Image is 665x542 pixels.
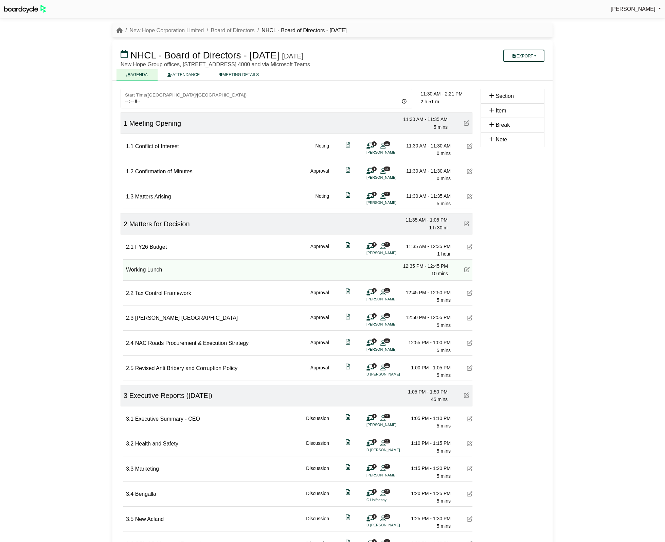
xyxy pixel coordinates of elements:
[611,6,655,12] span: [PERSON_NAME]
[420,99,439,104] span: 2 h 51 m
[384,514,390,519] span: 12
[403,314,451,321] div: 12:50 PM - 12:55 PM
[437,523,451,529] span: 5 mins
[372,439,377,443] span: 1
[366,321,417,327] li: [PERSON_NAME]
[135,516,164,522] span: New Acland
[211,28,255,33] a: Board of Directors
[126,315,133,321] span: 2.3
[384,288,390,293] span: 11
[366,371,417,377] li: D [PERSON_NAME]
[126,516,133,522] span: 3.5
[366,347,417,352] li: [PERSON_NAME]
[310,167,329,182] div: Approval
[437,473,451,479] span: 5 mins
[124,220,127,228] span: 2
[384,192,390,196] span: 11
[403,289,451,296] div: 12:45 PM - 12:50 PM
[384,338,390,343] span: 11
[366,296,417,302] li: [PERSON_NAME]
[403,490,451,497] div: 1:20 PM - 1:25 PM
[306,465,329,480] div: Discussion
[496,108,506,113] span: Item
[372,363,377,368] span: 1
[306,415,329,430] div: Discussion
[366,150,417,155] li: [PERSON_NAME]
[310,314,329,329] div: Approval
[129,220,190,228] span: Matters for Decision
[384,167,390,171] span: 11
[366,422,417,428] li: [PERSON_NAME]
[611,5,661,14] a: [PERSON_NAME]
[135,290,191,296] span: Tax Control Framework
[126,491,133,497] span: 3.4
[437,297,451,303] span: 5 mins
[403,364,451,371] div: 1:00 PM - 1:05 PM
[372,141,377,146] span: 1
[384,464,390,469] span: 11
[135,340,249,346] span: NAC Roads Procurement & Execution Strategy
[306,490,329,505] div: Discussion
[310,339,329,354] div: Approval
[366,200,417,206] li: [PERSON_NAME]
[384,313,390,318] span: 11
[126,290,133,296] span: 2.2
[121,62,310,67] span: New Hope Group offices, [STREET_ADDRESS] 4000 and via Microsoft Teams
[437,423,451,429] span: 5 mins
[431,397,448,402] span: 45 mins
[437,201,451,206] span: 5 mins
[496,137,507,142] span: Note
[210,69,269,81] a: MEETING DETAILS
[437,372,451,378] span: 5 mins
[503,50,544,62] button: Export
[129,28,204,33] a: New Hope Corporation Limited
[403,142,451,150] div: 11:30 AM - 11:30 AM
[126,340,133,346] span: 2.4
[4,5,46,13] img: BoardcycleBlackGreen-aaafeed430059cb809a45853b8cf6d952af9d84e6e89e1f1685b34bfd5cb7d64.svg
[135,441,178,447] span: Health and Safety
[403,439,451,447] div: 1:10 PM - 1:15 PM
[158,69,210,81] a: ATTENDANCE
[126,194,133,199] span: 1.3
[310,289,329,304] div: Approval
[403,465,451,472] div: 1:15 PM - 1:20 PM
[130,50,280,60] span: NHCL - Board of Directors - [DATE]
[135,365,237,371] span: Revised Anti Bribery and Corruption Policy
[496,93,514,99] span: Section
[366,472,417,478] li: [PERSON_NAME]
[306,439,329,455] div: Discussion
[255,26,347,35] li: NHCL - Board of Directors - [DATE]
[420,90,472,98] div: 11:30 AM - 2:21 PM
[372,242,377,247] span: 1
[126,441,133,447] span: 3.2
[384,489,390,493] span: 12
[135,194,171,199] span: Matters Arising
[384,141,390,146] span: 11
[135,416,200,422] span: Executive Summary - CEO
[316,192,329,208] div: Noting
[437,176,451,181] span: 0 mins
[372,414,377,418] span: 1
[282,52,303,60] div: [DATE]
[129,392,212,399] span: Executive Reports ([DATE])
[434,124,448,130] span: 5 mins
[372,167,377,171] span: 1
[126,169,133,174] span: 1.2
[372,338,377,343] span: 1
[366,522,417,528] li: D [PERSON_NAME]
[437,251,451,257] span: 1 hour
[496,122,510,128] span: Break
[135,143,179,149] span: Conflict of Interest
[124,120,127,127] span: 1
[116,69,158,81] a: AGENDA
[400,262,448,270] div: 12:35 PM - 12:45 PM
[403,339,451,346] div: 12:55 PM - 1:00 PM
[400,116,448,123] div: 11:30 AM - 11:35 AM
[403,243,451,250] div: 11:35 AM - 12:35 PM
[429,225,448,230] span: 1 h 30 m
[437,498,451,504] span: 5 mins
[372,514,377,519] span: 1
[366,497,417,503] li: C Halfpenny
[384,363,390,368] span: 11
[384,242,390,247] span: 11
